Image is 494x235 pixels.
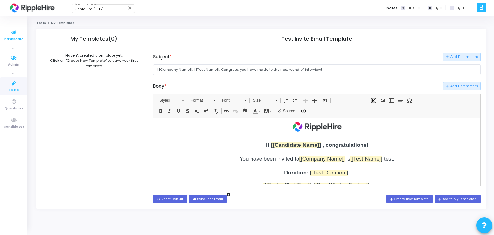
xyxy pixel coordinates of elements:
span: 100/100 [407,5,420,11]
span: T [401,6,405,11]
span: | [445,5,446,11]
span: Questions [5,106,23,111]
a: Strikethrough [183,107,192,115]
span: RippleHire (1512) [74,7,104,11]
a: Unlink [231,107,240,115]
a: Image [378,96,387,105]
button: cachedReset Default [153,195,187,203]
a: Align Left [331,96,340,105]
a: Decrease Indent [301,96,310,105]
button: Add Parameters [443,82,480,90]
a: Subscript [192,107,201,115]
a: Insert Special Character [405,96,414,105]
a: Insert/Remove Numbered List [281,96,290,105]
a: Underline (Ctrl+U) [174,107,183,115]
a: Block Quote [321,96,330,105]
a: Insert/Remove Bulleted List [290,96,299,105]
span: | [424,5,425,11]
button: Create New Template [386,195,433,203]
a: Link (Ctrl+K) [222,107,231,115]
span: Tests [9,88,19,93]
button: Add to "My Templates" [435,195,481,203]
span: Candidates [4,124,24,130]
a: Superscript [201,107,210,115]
a: Styles [156,96,187,105]
span: Format [188,96,210,105]
a: Anchor [240,107,249,115]
span: Dashboard [4,37,23,42]
a: Bold (Ctrl+B) [156,107,165,115]
img: logo [8,2,56,14]
a: Center [340,96,349,105]
a: Size [250,96,281,105]
a: Justify [358,96,367,105]
a: Remove Format [212,107,221,115]
mat-icon: Clear [127,5,133,11]
a: Background Color [262,107,273,115]
span: Styles [156,96,179,105]
a: Text Color [251,107,262,115]
nav: breadcrumb [36,21,486,25]
a: Placeholder [369,96,378,105]
a: Insert Code Snippet [299,107,308,115]
button: Add Parameters [443,53,480,61]
a: Font [218,96,250,105]
label: Subject [153,54,172,60]
h4: Test Invite Email Template [153,36,481,42]
span: 10/10 [434,5,442,11]
a: Tests [36,21,46,25]
iframe: Rich Text Editor, editor1 [153,118,480,184]
h4: My Templates(0) [42,36,146,42]
a: Format [187,96,218,105]
div: Haven't created a template yet! Click on "Create New Template" to save your first template. [42,53,146,69]
span: I [450,6,454,11]
label: Body [153,83,167,89]
span: 10/10 [455,5,464,11]
label: Invites: [386,5,398,11]
span: Admin [8,62,19,68]
a: Table [387,96,396,105]
a: Italic (Ctrl+I) [165,107,174,115]
i: email [193,198,197,201]
a: Align Right [349,96,358,105]
span: My Templates [51,21,74,25]
span: Font [219,96,241,105]
span: C [428,6,432,11]
button: emailSend Test Email [189,195,227,203]
a: Increase Indent [310,96,319,105]
span: Source [282,108,295,114]
i: cached [157,198,161,201]
a: Insert Horizontal Line [396,96,405,105]
a: Source [275,107,297,115]
span: Size [250,96,272,105]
